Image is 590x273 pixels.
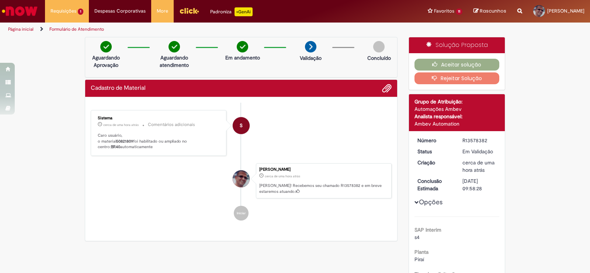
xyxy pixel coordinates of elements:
button: Aceitar solução [414,59,500,71]
ul: Trilhas de página [6,23,388,36]
img: check-circle-green.png [100,41,112,52]
span: S [240,117,243,134]
span: s4 [414,234,420,240]
a: Rascunhos [473,8,506,15]
div: Luiz Roberto Moreira Da Silva [233,170,250,187]
div: [PERSON_NAME] [259,167,388,172]
p: +GenAi [235,7,253,16]
ul: Histórico de tíquete [91,103,392,228]
p: [PERSON_NAME]! Recebemos seu chamado R13578382 e em breve estaremos atuando. [259,183,388,194]
div: Grupo de Atribuição: [414,98,500,105]
span: cerca de uma hora atrás [265,174,300,178]
div: Sistema [98,116,221,120]
div: Ambev Automation [414,120,500,127]
p: Em andamento [225,54,260,61]
img: check-circle-green.png [169,41,180,52]
div: [DATE] 09:58:28 [462,177,497,192]
div: System [233,117,250,134]
p: Aguardando atendimento [156,54,192,69]
img: check-circle-green.png [237,41,248,52]
span: cerca de uma hora atrás [103,123,139,127]
dt: Conclusão Estimada [412,177,457,192]
h2: Cadastro de Material Histórico de tíquete [91,85,146,92]
p: Concluído [367,54,391,62]
b: Planta [414,249,428,255]
a: Formulário de Atendimento [49,26,104,32]
img: arrow-next.png [305,41,316,52]
time: 29/09/2025 16:58:21 [462,159,494,173]
span: 11 [456,8,462,15]
span: [PERSON_NAME] [547,8,584,14]
div: Solução Proposta [409,37,505,53]
img: click_logo_yellow_360x200.png [179,5,199,16]
b: 50821809 [116,139,133,144]
p: Aguardando Aprovação [88,54,124,69]
div: Automações Ambev [414,105,500,113]
div: Padroniza [210,7,253,16]
span: More [157,7,168,15]
dt: Criação [412,159,457,166]
div: R13578382 [462,137,497,144]
span: Favoritos [434,7,454,15]
a: Página inicial [8,26,34,32]
img: img-circle-grey.png [373,41,385,52]
small: Comentários adicionais [148,122,195,128]
button: Rejeitar Solução [414,72,500,84]
time: 29/09/2025 16:58:21 [265,174,300,178]
dt: Número [412,137,457,144]
time: 29/09/2025 16:59:59 [103,123,139,127]
span: Requisições [51,7,76,15]
span: 1 [78,8,83,15]
div: Analista responsável: [414,113,500,120]
li: Luiz Roberto Moreira Da Silva [91,163,392,199]
button: Adicionar anexos [382,83,392,93]
img: ServiceNow [1,4,39,18]
span: Despesas Corporativas [94,7,146,15]
div: 29/09/2025 16:58:21 [462,159,497,174]
b: BR40 [111,144,120,150]
span: cerca de uma hora atrás [462,159,494,173]
dt: Status [412,148,457,155]
span: Rascunhos [480,7,506,14]
p: Validação [300,54,322,62]
div: Em Validação [462,148,497,155]
p: Caro usuário, o material foi habilitado ou ampliado no centro: automaticamente [98,133,221,150]
span: Piraí [414,256,424,263]
b: SAP Interim [414,226,441,233]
